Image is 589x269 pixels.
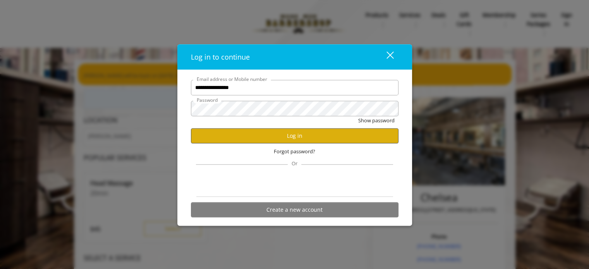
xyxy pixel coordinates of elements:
[191,52,250,62] span: Log in to continue
[191,80,398,96] input: Email address or Mobile number
[193,75,271,83] label: Email address or Mobile number
[372,49,398,65] button: close dialog
[378,51,393,63] div: close dialog
[358,117,395,125] button: Show password
[255,175,334,192] iframe: Sign in with Google Button
[191,128,398,143] button: Log in
[288,159,301,166] span: Or
[191,202,398,217] button: Create a new account
[193,96,222,104] label: Password
[274,147,315,155] span: Forgot password?
[191,101,398,117] input: Password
